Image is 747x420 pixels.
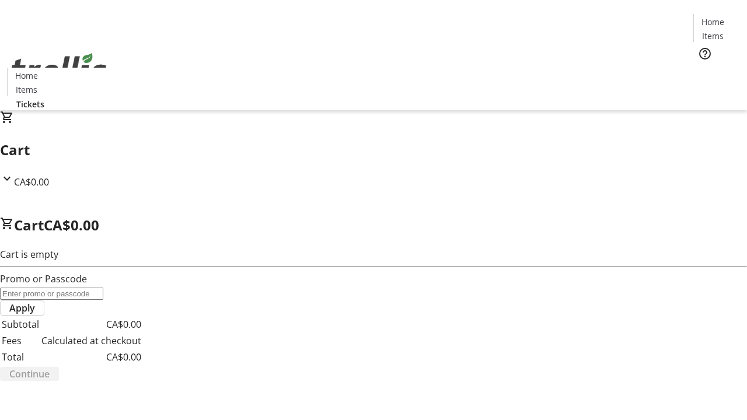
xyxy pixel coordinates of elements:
[1,349,40,365] td: Total
[8,83,45,96] a: Items
[44,215,99,235] span: CA$0.00
[15,69,38,82] span: Home
[41,349,142,365] td: CA$0.00
[14,176,49,188] span: CA$0.00
[703,68,731,80] span: Tickets
[701,16,724,28] span: Home
[16,83,37,96] span: Items
[693,42,717,65] button: Help
[693,68,740,80] a: Tickets
[7,98,54,110] a: Tickets
[1,333,40,348] td: Fees
[7,40,111,99] img: Orient E2E Organization OyJwbvLMAj's Logo
[41,333,142,348] td: Calculated at checkout
[694,30,731,42] a: Items
[9,301,35,315] span: Apply
[1,317,40,332] td: Subtotal
[16,98,44,110] span: Tickets
[702,30,724,42] span: Items
[8,69,45,82] a: Home
[41,317,142,332] td: CA$0.00
[694,16,731,28] a: Home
